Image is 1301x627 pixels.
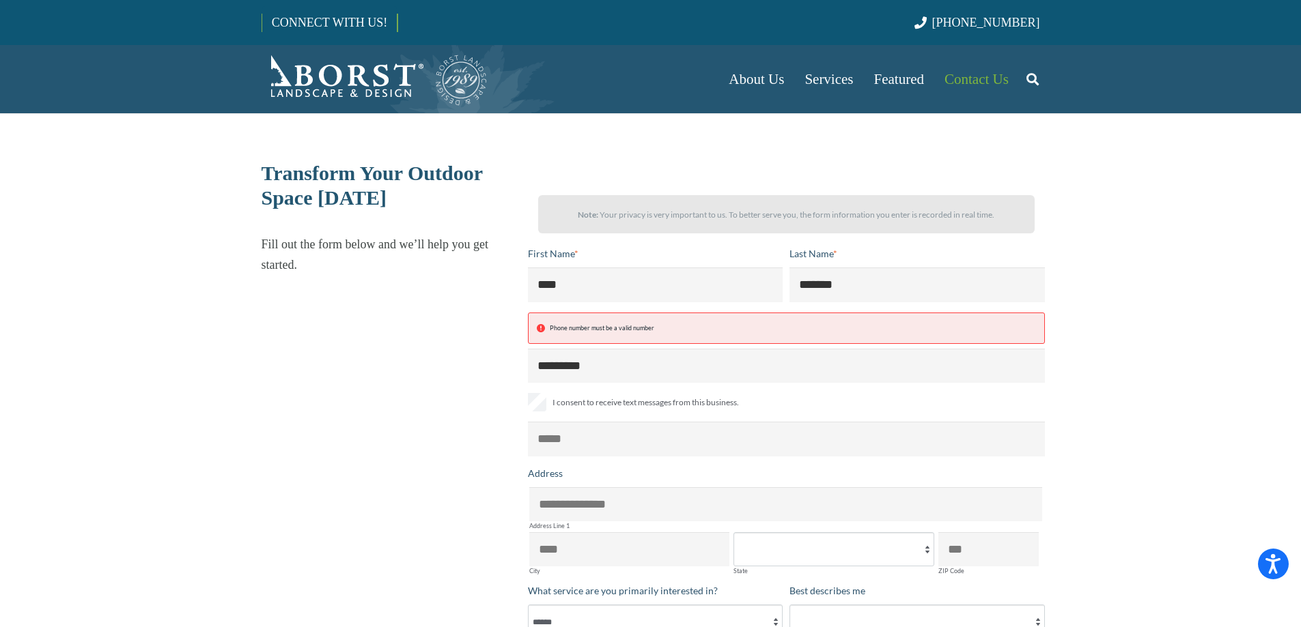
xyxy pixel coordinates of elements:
[733,568,934,574] label: State
[789,267,1045,302] input: Last Name*
[528,393,546,411] input: I consent to receive text messages from this business.
[794,45,863,113] a: Services
[914,16,1039,29] a: [PHONE_NUMBER]
[864,45,934,113] a: Featured
[528,585,718,596] span: What service are you primarily interested in?
[262,162,483,209] span: Transform Your Outdoor Space [DATE]
[528,248,574,259] span: First Name
[529,523,1042,529] label: Address Line 1
[528,467,563,479] span: Address
[262,6,397,39] a: CONNECT WITH US!
[528,349,1045,383] input: Phone number must be a valid number
[550,318,654,338] div: Phone number must be a valid number
[934,45,1019,113] a: Contact Us
[805,71,853,87] span: Services
[528,267,783,302] input: First Name*
[874,71,924,87] span: Featured
[938,568,1039,574] label: ZIP Code
[932,16,1040,29] span: [PHONE_NUMBER]
[578,209,598,220] strong: Note:
[550,205,1022,225] p: Your privacy is very important to us. To better serve you, the form information you enter is reco...
[789,585,865,596] span: Best describes me
[262,234,516,275] p: Fill out the form below and we’ll help you get started.
[729,71,784,87] span: About Us
[262,52,488,106] a: Borst-Logo
[718,45,794,113] a: About Us
[529,568,730,574] label: City
[789,248,833,259] span: Last Name
[1019,62,1046,96] a: Search
[552,394,739,411] span: I consent to receive text messages from this business.
[945,71,1009,87] span: Contact Us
